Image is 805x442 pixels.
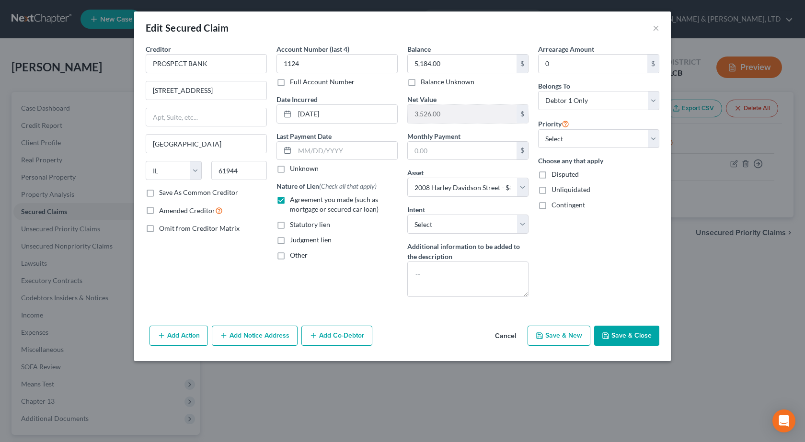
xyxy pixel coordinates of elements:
div: $ [517,142,528,160]
button: Cancel [487,327,524,346]
input: MM/DD/YYYY [295,142,397,160]
label: Net Value [407,94,437,104]
span: Statutory lien [290,220,330,228]
input: Enter address... [146,81,266,100]
label: Additional information to be added to the description [407,241,529,261]
label: Nature of Lien [276,181,377,191]
span: Agreement you made (such as mortgage or secured car loan) [290,195,379,213]
span: (Check all that apply) [319,182,377,190]
input: Enter zip... [211,161,267,180]
span: Creditor [146,45,171,53]
label: Choose any that apply [538,156,659,166]
input: Apt, Suite, etc... [146,108,266,126]
button: × [653,22,659,34]
input: XXXX [276,54,398,73]
label: Save As Common Creditor [159,188,238,197]
div: $ [647,55,659,73]
label: Monthly Payment [407,131,460,141]
input: Search creditor by name... [146,54,267,73]
span: Disputed [552,170,579,178]
button: Save & Close [594,326,659,346]
label: Full Account Number [290,77,355,87]
input: 0.00 [539,55,647,73]
span: Unliquidated [552,185,590,193]
div: $ [517,105,528,123]
input: Enter city... [146,135,266,153]
label: Last Payment Date [276,131,332,141]
span: Judgment lien [290,236,332,244]
input: MM/DD/YYYY [295,105,397,123]
label: Arrearage Amount [538,44,594,54]
div: $ [517,55,528,73]
label: Balance Unknown [421,77,474,87]
span: Belongs To [538,82,570,90]
button: Add Action [149,326,208,346]
div: Edit Secured Claim [146,21,229,34]
span: Asset [407,169,424,177]
span: Omit from Creditor Matrix [159,224,240,232]
span: Other [290,251,308,259]
label: Unknown [290,164,319,173]
label: Intent [407,204,425,215]
input: 0.00 [408,142,517,160]
span: Contingent [552,201,585,209]
label: Balance [407,44,431,54]
button: Add Co-Debtor [301,326,372,346]
button: Add Notice Address [212,326,298,346]
input: 0.00 [408,55,517,73]
label: Priority [538,118,569,129]
label: Account Number (last 4) [276,44,349,54]
input: 0.00 [408,105,517,123]
button: Save & New [528,326,590,346]
span: Amended Creditor [159,206,215,215]
div: Open Intercom Messenger [772,409,795,432]
label: Date Incurred [276,94,318,104]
